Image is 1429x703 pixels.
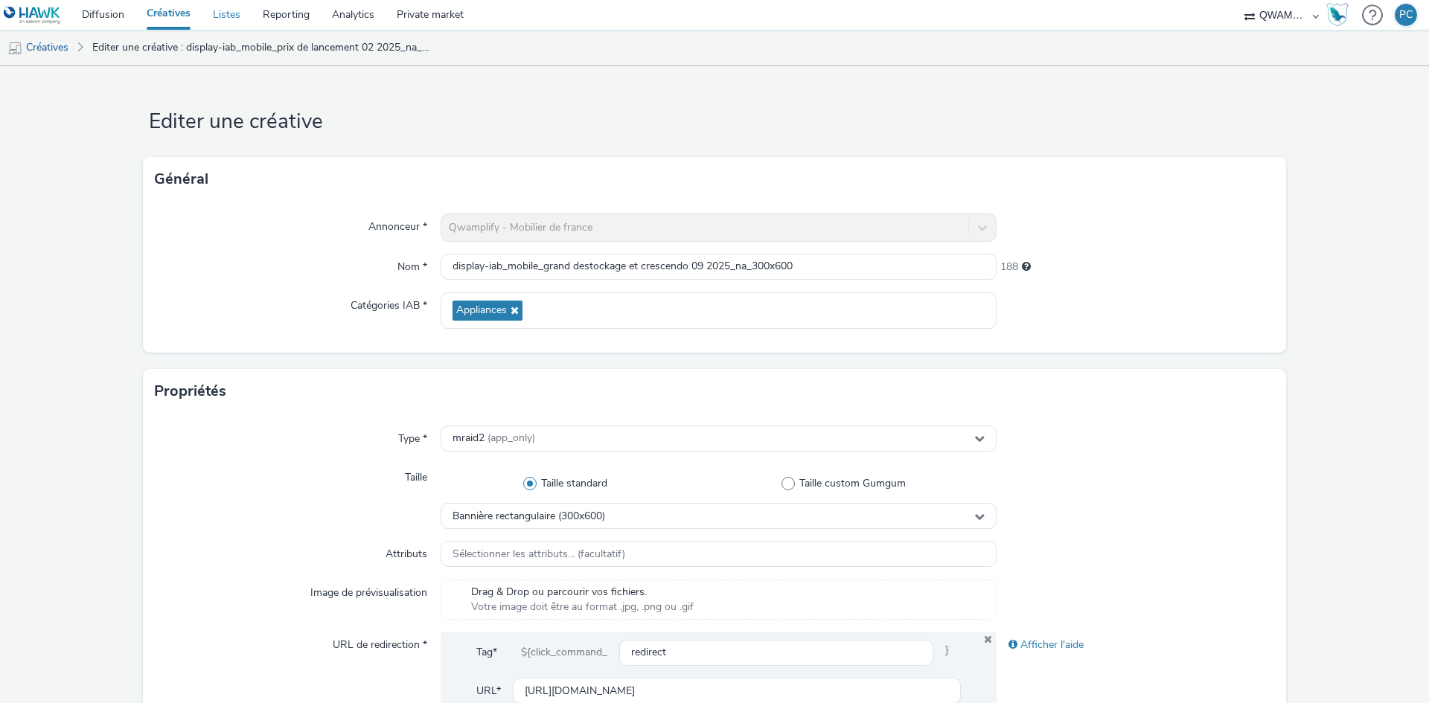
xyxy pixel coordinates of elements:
label: Type * [392,426,433,446]
a: Hawk Academy [1326,3,1355,27]
span: Votre image doit être au format .jpg, .png ou .gif [471,600,694,614]
span: Sélectionner les attributs... (facultatif) [453,548,625,561]
span: Bannière rectangulaire (300x600) [453,510,605,523]
span: mraid2 [453,432,535,445]
span: Appliances [456,304,507,317]
span: 188 [1000,260,1018,275]
div: 255 caractères maximum [1022,260,1031,275]
label: Annonceur * [362,214,433,234]
span: } [933,639,961,666]
div: ${click_command_ [509,639,619,666]
h3: Général [154,168,208,190]
label: Attributs [380,541,433,562]
div: Afficher l'aide [997,632,1275,658]
div: PC [1399,4,1413,26]
label: Taille [399,464,433,485]
label: Image de prévisualisation [304,580,433,600]
span: Taille custom Gumgum [799,476,906,491]
img: mobile [7,41,22,56]
a: Editer une créative : display-iab_mobile_prix de lancement 02 2025_na_300x600 (copy) [85,30,442,65]
label: Nom * [391,254,433,275]
label: Catégories IAB * [345,292,433,313]
h1: Editer une créative [143,108,1286,136]
img: undefined Logo [4,6,61,25]
input: Nom [441,254,997,280]
span: (app_only) [487,431,535,445]
span: Taille standard [541,476,607,491]
img: Hawk Academy [1326,3,1349,27]
label: URL de redirection * [327,632,433,652]
h3: Propriétés [154,380,226,402]
span: Drag & Drop ou parcourir vos fichiers. [471,585,694,600]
